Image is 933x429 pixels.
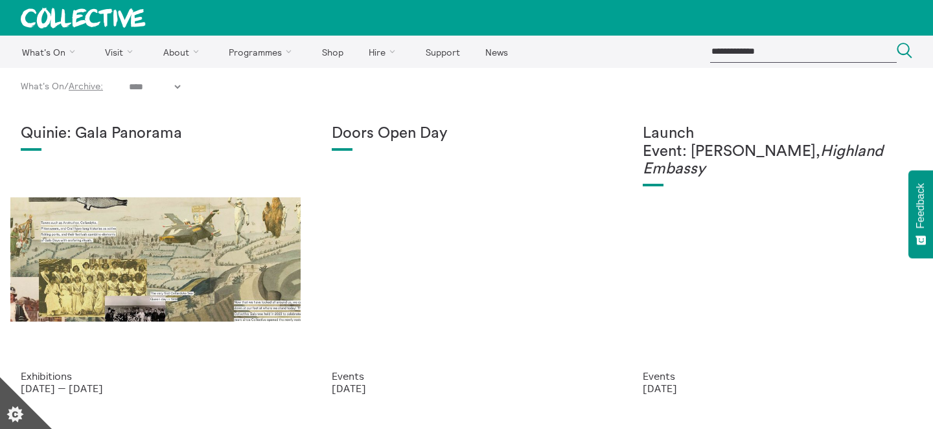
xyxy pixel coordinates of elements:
h1: Doors Open Day [332,125,601,143]
p: [DATE] [643,382,912,394]
p: [DATE] [332,382,601,394]
a: Visit [94,36,150,68]
a: About [152,36,215,68]
p: Events [643,370,912,382]
a: Archive: [69,81,103,91]
a: Solar wheels 17 Launch Event: [PERSON_NAME],Highland Embassy Events [DATE] [622,104,933,415]
a: Hire [358,36,412,68]
p: Exhibitions [21,370,290,382]
em: Highland Embassy [643,144,883,177]
a: What's On [10,36,91,68]
a: Sally Jubb Doors Open Day Events [DATE] [311,104,622,415]
p: [DATE] — [DATE] [21,382,290,394]
a: News [474,36,519,68]
a: Programmes [218,36,308,68]
a: Shop [310,36,354,68]
p: Events [332,370,601,382]
a: What's On [21,81,64,91]
a: Support [414,36,471,68]
h1: Quinie: Gala Panorama [21,125,290,143]
span: Feedback [915,183,927,228]
h1: Launch Event: [PERSON_NAME], [643,125,912,179]
button: Feedback - Show survey [908,170,933,258]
